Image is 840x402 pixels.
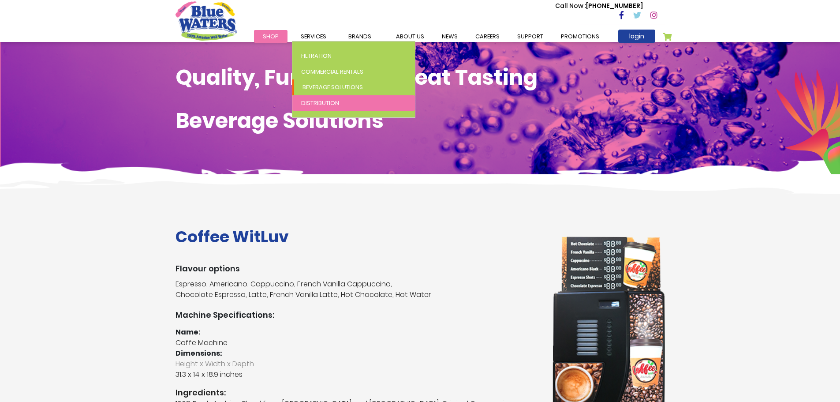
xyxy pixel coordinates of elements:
a: careers [467,30,508,43]
strong: Name: [175,327,201,337]
p: Coffe Machine [175,338,539,348]
strong: Ingredients: [175,387,539,398]
span: Shop [263,32,279,41]
h3: Flavour options [175,264,539,274]
a: support [508,30,552,43]
span: Beverage Solutions [302,83,363,91]
p: Espresso, Americano, Cappuccino, French Vanilla Cappuccino, Chocolate Espresso, Latte, French Van... [175,279,539,300]
p: [PHONE_NUMBER] [555,1,643,11]
a: login [618,30,655,43]
span: Brands [348,32,371,41]
a: store logo [175,1,237,40]
span: Height x Width x Depth [175,359,539,369]
span: Call Now : [555,1,586,10]
h1: Beverage Solutions [175,108,665,134]
p: 31.3 x 14 x 18.9 inches [175,359,539,380]
h1: Coffee WitLuv [175,227,539,246]
h1: Quality, Functional, Great Tasting [175,65,665,90]
span: Services [301,32,326,41]
a: Promotions [552,30,608,43]
span: Filtration [301,52,332,60]
strong: Dimensions: [175,348,222,358]
span: Distribution [301,99,339,107]
span: Commercial Rentals [301,68,363,76]
a: about us [387,30,433,43]
a: News [433,30,467,43]
h3: Machine Specifications: [175,310,539,320]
